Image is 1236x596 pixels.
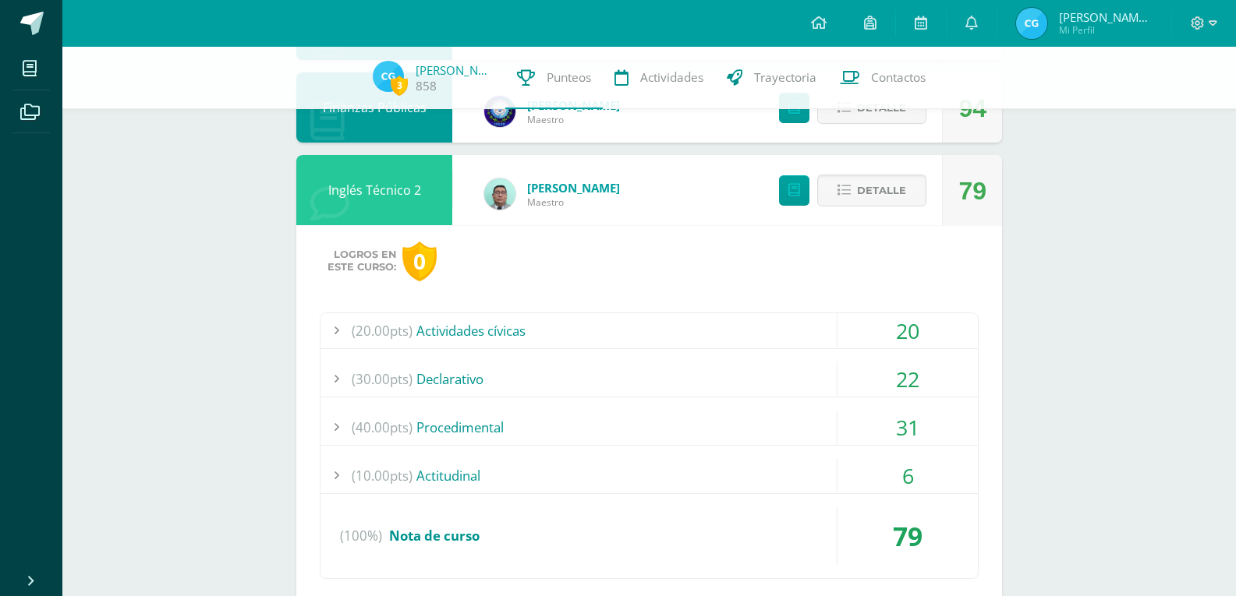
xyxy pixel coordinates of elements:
div: 31 [838,410,978,445]
span: Maestro [527,196,620,209]
a: Actividades [603,47,715,109]
a: Trayectoria [715,47,828,109]
span: Detalle [857,176,906,205]
span: (100%) [340,506,382,566]
div: 20 [838,313,978,348]
span: Punteos [547,69,591,86]
span: Trayectoria [754,69,816,86]
img: e9a4c6a2b75c4b8515276efd531984ac.png [373,61,404,92]
div: Procedimental [321,410,978,445]
span: Actividades [640,69,703,86]
a: [PERSON_NAME] [416,62,494,78]
img: 38991008722c8d66f2d85f4b768620e4.png [484,96,515,127]
a: 858 [416,78,437,94]
span: [PERSON_NAME] de los Angeles [1059,9,1153,25]
button: Detalle [817,175,926,206]
div: Actitudinal [321,458,978,493]
div: 6 [838,458,978,493]
span: Nota de curso [389,527,480,545]
div: Declarativo [321,361,978,397]
div: Actividades cívicas [321,313,978,348]
a: Punteos [505,47,603,109]
div: Inglés Técnico 2 [296,155,452,225]
span: (10.00pts) [352,458,413,493]
span: Contactos [871,69,926,86]
img: e9a4c6a2b75c4b8515276efd531984ac.png [1016,8,1047,39]
span: Logros en este curso: [328,249,396,273]
a: Contactos [828,47,937,109]
span: 3 [391,76,408,95]
div: 79 [838,506,978,566]
a: [PERSON_NAME] [527,180,620,196]
div: 0 [402,242,437,281]
div: 22 [838,361,978,397]
span: (20.00pts) [352,313,413,348]
span: Maestro [527,113,620,126]
div: 79 [958,156,986,226]
img: d4d564538211de5578f7ad7a2fdd564e.png [484,178,515,210]
span: (40.00pts) [352,410,413,445]
span: (30.00pts) [352,361,413,397]
span: Mi Perfil [1059,23,1153,37]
